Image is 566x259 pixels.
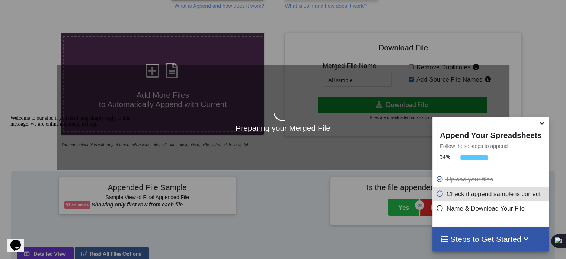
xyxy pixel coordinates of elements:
p: Check if append sample is correct [436,189,547,199]
div: Welcome to our site, if you need help simply reply to this message, we are online and ready to help. [3,3,137,15]
iframe: chat widget [7,112,141,225]
h4: Append Your Spreadsheets [432,129,549,140]
p: Name & Download Your File [436,204,547,213]
h4: Steps to Get Started [440,234,541,244]
span: Welcome to our site, if you need help simply reply to this message, we are online and ready to help. [3,3,123,15]
p: Follow these steps to append [432,142,549,150]
h4: Preparing your Merged File [57,123,509,133]
p: Upload your files [436,175,547,184]
iframe: chat widget [7,229,31,252]
b: 34 % [440,154,450,160]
